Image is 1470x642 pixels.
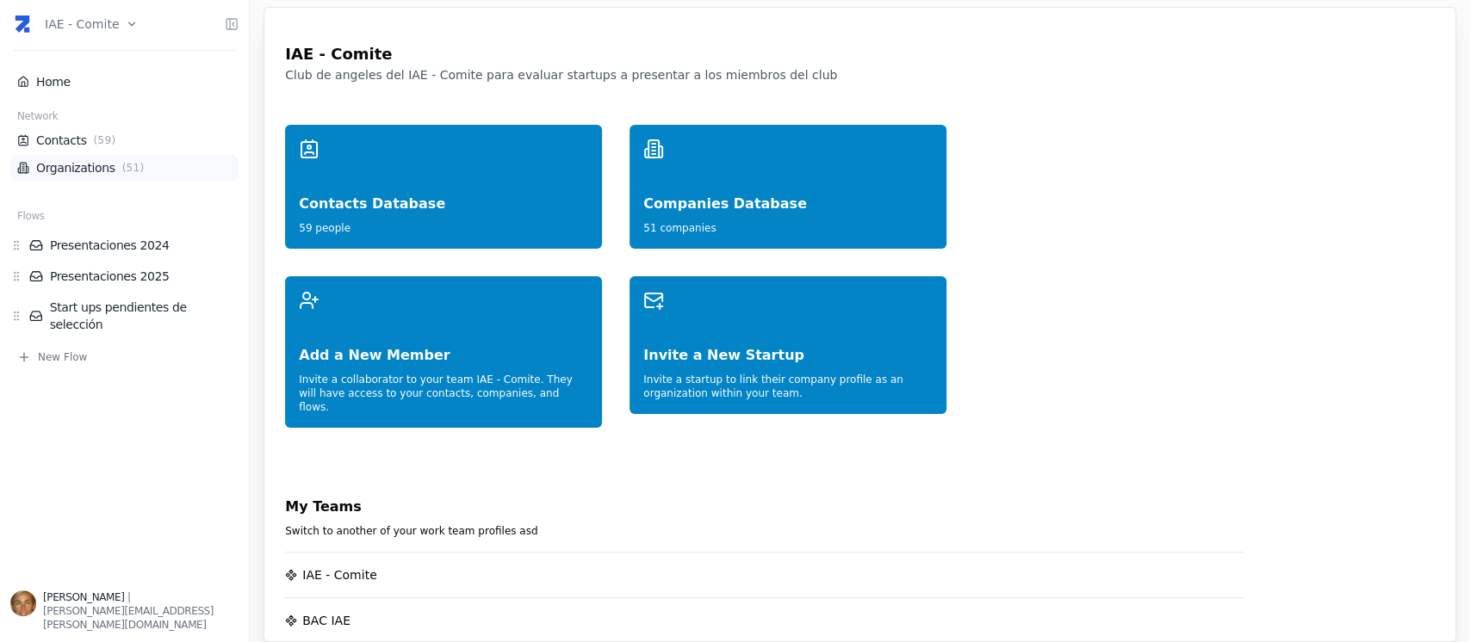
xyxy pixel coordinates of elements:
div: Companies Database [643,159,933,214]
a: Companies Database51 companies [630,125,946,249]
a: Contacts(59) [17,132,232,149]
a: Contacts Database59 people [285,125,602,249]
div: My Teams [285,497,1243,517]
div: 59 people [299,214,588,235]
div: Contacts Database [299,159,588,214]
a: Add a New MemberInvite a collaborator to your team IAE - Comite. They will have access to your co... [285,276,602,428]
a: Presentaciones 2024 [29,237,239,254]
div: BAC IAE [302,612,350,629]
div: Add a New Member [299,311,588,366]
div: Network [10,109,239,127]
a: Presentaciones 2025 [29,268,239,285]
a: Invite a New StartupInvite a startup to link their company profile as an organization within your... [630,276,946,428]
div: Start ups pendientes de selección [10,299,239,333]
a: Organizations(51) [17,159,232,176]
div: Presentaciones 2025 [10,268,239,285]
div: Invite a New Startup [643,311,933,366]
a: Home [17,73,232,90]
div: Invite a startup to link their company profile as an organization within your team. [643,366,933,400]
div: Club de angeles del IAE - Comite para evaluar startups a presentar a los miembros del club [285,66,1435,97]
div: [PERSON_NAME][EMAIL_ADDRESS][PERSON_NAME][DOMAIN_NAME] [43,604,239,632]
div: Switch to another of your work team profiles [285,517,1243,538]
button: IAE - Comite [45,5,138,43]
span: ( 59 ) [90,133,120,147]
span: [PERSON_NAME] [43,591,124,603]
div: | [43,590,239,604]
div: Invite a collaborator to your team IAE - Comite . They will have access to your contacts, compani... [299,366,588,414]
div: IAE - Comite [302,566,376,583]
span: ( 51 ) [119,161,148,175]
div: Presentaciones 2024 [10,237,239,254]
span: asd [519,525,537,537]
a: Start ups pendientes de selección [29,299,239,333]
button: New Flow [10,350,239,364]
div: IAE - Comite [285,28,1435,66]
div: 51 companies [643,214,933,235]
span: Flows [17,209,45,223]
